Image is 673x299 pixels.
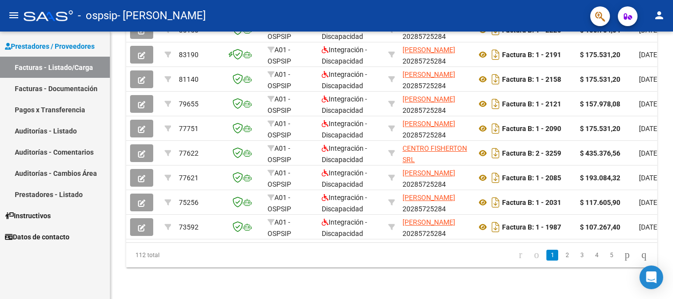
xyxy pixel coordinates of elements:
[502,75,561,83] strong: Factura B: 1 - 2158
[589,247,604,264] li: page 4
[322,194,367,213] span: Integración - Discapacidad
[514,250,527,261] a: go to first page
[502,199,561,206] strong: Factura B: 1 - 2031
[403,192,469,213] div: 20285725284
[403,118,469,139] div: 20285725284
[403,144,467,164] span: CENTRO FISHERTON SRL
[489,96,502,112] i: Descargar documento
[580,75,620,83] strong: $ 175.531,20
[639,75,659,83] span: [DATE]
[403,69,469,90] div: 20285725284
[639,149,659,157] span: [DATE]
[580,51,620,59] strong: $ 175.531,20
[502,51,561,59] strong: Factura B: 1 - 2191
[322,70,367,90] span: Integración - Discapacidad
[639,125,659,133] span: [DATE]
[322,144,367,164] span: Integración - Discapacidad
[268,120,291,139] span: A01 - OSPSIP
[179,100,199,108] span: 79655
[502,174,561,182] strong: Factura B: 1 - 2085
[576,250,588,261] a: 3
[639,266,663,289] div: Open Intercom Messenger
[489,71,502,87] i: Descargar documento
[489,145,502,161] i: Descargar documento
[653,9,665,21] mat-icon: person
[604,247,619,264] li: page 5
[179,75,199,83] span: 81140
[580,199,620,206] strong: $ 117.605,90
[530,250,543,261] a: go to previous page
[268,95,291,114] span: A01 - OSPSIP
[591,250,603,261] a: 4
[8,9,20,21] mat-icon: menu
[403,46,455,54] span: [PERSON_NAME]
[322,120,367,139] span: Integración - Discapacidad
[502,149,561,157] strong: Factura B: 2 - 3259
[5,41,95,52] span: Prestadores / Proveedores
[545,247,560,264] li: page 1
[580,125,620,133] strong: $ 175.531,20
[403,44,469,65] div: 20285725284
[5,210,51,221] span: Instructivos
[179,174,199,182] span: 77621
[502,26,561,34] strong: Factura B: 1 - 2226
[268,144,291,164] span: A01 - OSPSIP
[574,247,589,264] li: page 3
[403,218,455,226] span: [PERSON_NAME]
[639,199,659,206] span: [DATE]
[489,170,502,186] i: Descargar documento
[268,218,291,237] span: A01 - OSPSIP
[126,243,231,267] div: 112 total
[606,250,617,261] a: 5
[502,223,561,231] strong: Factura B: 1 - 1987
[561,250,573,261] a: 2
[268,169,291,188] span: A01 - OSPSIP
[322,95,367,114] span: Integración - Discapacidad
[560,247,574,264] li: page 2
[322,218,367,237] span: Integración - Discapacidad
[580,149,620,157] strong: $ 435.376,56
[403,95,455,103] span: [PERSON_NAME]
[637,250,651,261] a: go to last page
[489,195,502,210] i: Descargar documento
[117,5,206,27] span: - [PERSON_NAME]
[403,217,469,237] div: 20285725284
[268,194,291,213] span: A01 - OSPSIP
[179,51,199,59] span: 83190
[489,219,502,235] i: Descargar documento
[639,223,659,231] span: [DATE]
[580,223,620,231] strong: $ 107.267,40
[179,223,199,231] span: 73592
[179,199,199,206] span: 75256
[179,149,199,157] span: 77622
[502,100,561,108] strong: Factura B: 1 - 2121
[580,100,620,108] strong: $ 157.978,08
[403,194,455,201] span: [PERSON_NAME]
[580,174,620,182] strong: $ 193.084,32
[546,250,558,261] a: 1
[179,125,199,133] span: 77751
[639,100,659,108] span: [DATE]
[322,169,367,188] span: Integración - Discapacidad
[489,47,502,63] i: Descargar documento
[268,46,291,65] span: A01 - OSPSIP
[403,169,455,177] span: [PERSON_NAME]
[403,120,455,128] span: [PERSON_NAME]
[5,232,69,242] span: Datos de contacto
[639,51,659,59] span: [DATE]
[502,125,561,133] strong: Factura B: 1 - 2090
[620,250,634,261] a: go to next page
[78,5,117,27] span: - ospsip
[403,167,469,188] div: 20285725284
[403,94,469,114] div: 20285725284
[322,46,367,65] span: Integración - Discapacidad
[403,70,455,78] span: [PERSON_NAME]
[403,143,469,164] div: 30714455709
[268,70,291,90] span: A01 - OSPSIP
[639,174,659,182] span: [DATE]
[489,121,502,136] i: Descargar documento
